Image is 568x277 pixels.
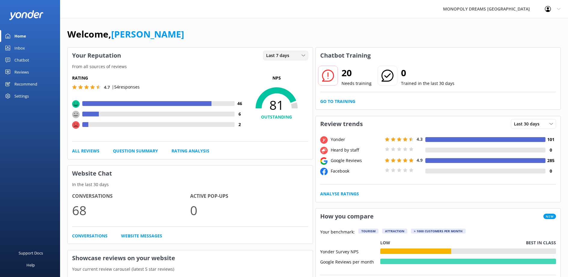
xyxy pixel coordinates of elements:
img: yonder-white-logo.png [9,10,44,20]
span: 4.9 [417,157,423,163]
h4: 285 [545,157,556,164]
div: Tourism [358,229,378,233]
p: Low [380,239,390,246]
div: Heard by staff [329,147,383,153]
h3: Showcase reviews on your website [68,250,313,266]
p: | 54 responses [112,84,140,90]
a: Conversations [72,233,108,239]
h4: Active Pop-ups [190,192,308,200]
div: Attraction [382,229,407,233]
div: > 1000 customers per month [411,229,466,233]
span: Last 7 days [266,52,293,59]
h2: 20 [342,66,372,80]
span: 4.3 [417,136,423,142]
h4: 2 [235,121,245,128]
a: Analyse Ratings [320,191,359,197]
p: Needs training [342,80,372,87]
div: Home [14,30,26,42]
p: Trained in the last 30 days [401,80,454,87]
h4: 0 [545,168,556,174]
p: In the last 30 days [68,181,313,188]
h4: OUTSTANDING [245,114,308,120]
div: Reviews [14,66,29,78]
p: Your benchmark: [320,229,355,236]
p: From all sources of reviews [68,63,313,70]
h4: 101 [545,136,556,143]
h3: How you compare [316,209,378,224]
h3: Your Reputation [68,48,126,63]
h2: 0 [401,66,454,80]
a: [PERSON_NAME] [111,28,184,40]
div: Chatbot [14,54,29,66]
div: Google Reviews per month [320,259,380,264]
h1: Welcome, [67,27,184,41]
p: NPS [245,75,308,81]
span: 4.7 [104,84,110,90]
div: Settings [14,90,29,102]
a: Go to Training [320,98,355,105]
a: All Reviews [72,148,99,154]
div: Google Reviews [329,157,383,164]
div: Help [26,259,35,271]
h4: 46 [235,100,245,107]
h4: Conversations [72,192,190,200]
div: Support Docs [19,247,43,259]
a: Rating Analysis [172,148,209,154]
h3: Chatbot Training [316,48,375,63]
h3: Review trends [316,116,367,132]
p: Your current review carousel (latest 5 star reviews) [68,266,313,272]
p: 0 [190,200,308,220]
span: Last 30 days [514,121,543,127]
div: Yonder Survey NPS [320,248,380,254]
h3: Website Chat [68,166,313,181]
div: Facebook [329,168,383,174]
h4: 6 [235,111,245,117]
div: Inbox [14,42,25,54]
p: 68 [72,200,190,220]
a: Website Messages [121,233,162,239]
div: Yonder [329,136,383,143]
h5: Rating [72,75,245,81]
a: Question Summary [113,148,158,154]
span: 81 [245,98,308,113]
span: New [543,214,556,219]
h4: 0 [545,147,556,153]
p: Best in class [526,239,556,246]
div: Recommend [14,78,37,90]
